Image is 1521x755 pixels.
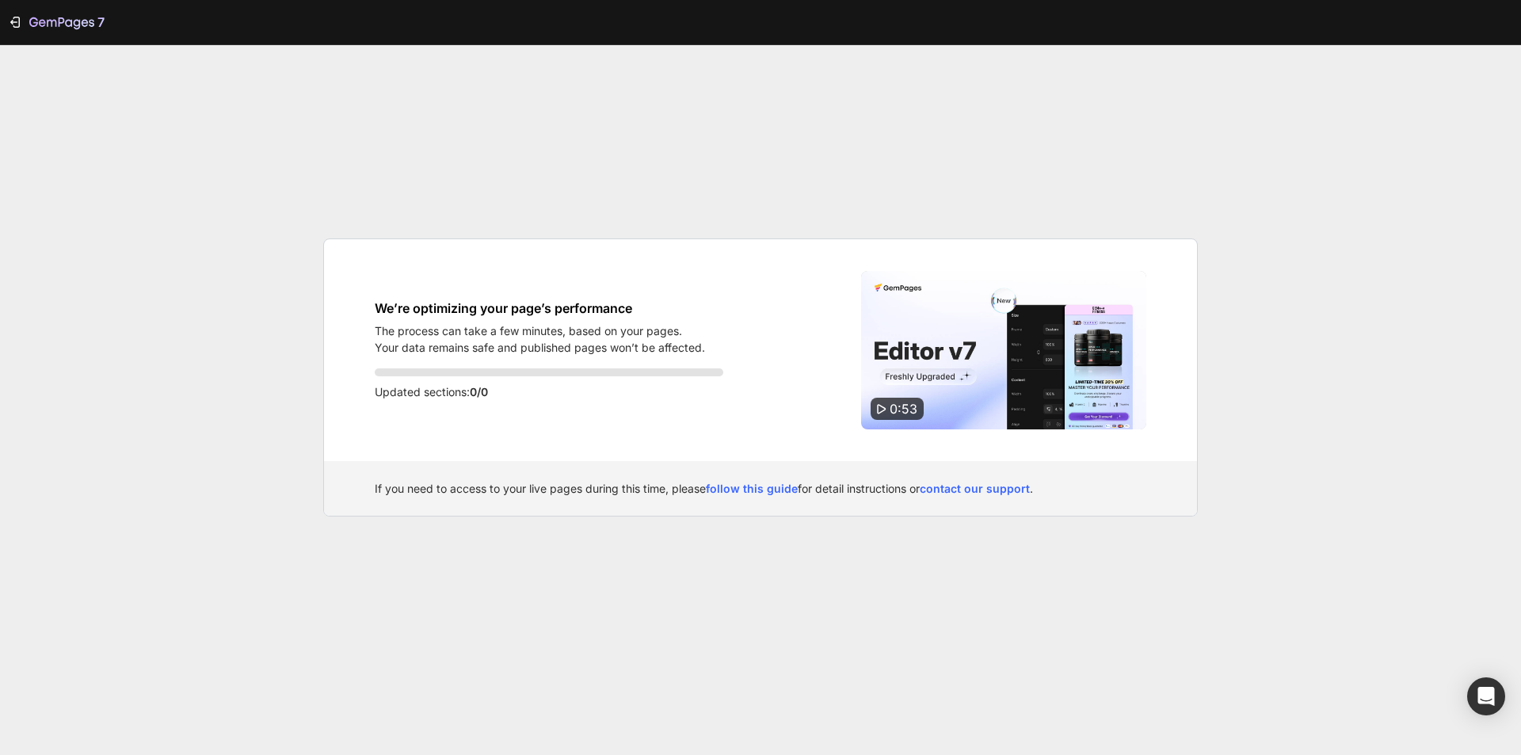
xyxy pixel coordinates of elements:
img: Video thumbnail [861,271,1146,429]
p: 7 [97,13,105,32]
p: Updated sections: [375,383,723,402]
a: contact our support [920,482,1030,495]
a: follow this guide [706,482,798,495]
span: 0/0 [470,385,488,398]
p: The process can take a few minutes, based on your pages. [375,322,705,339]
h1: We’re optimizing your page’s performance [375,299,705,318]
div: Open Intercom Messenger [1467,677,1505,715]
span: 0:53 [890,401,917,417]
p: Your data remains safe and published pages won’t be affected. [375,339,705,356]
div: If you need to access to your live pages during this time, please for detail instructions or . [375,480,1146,497]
